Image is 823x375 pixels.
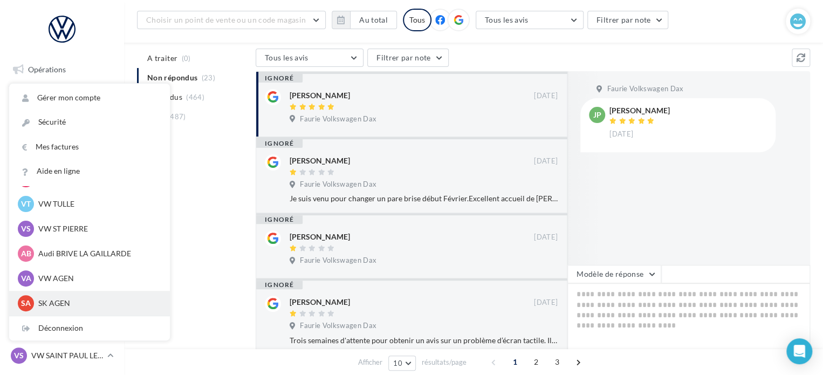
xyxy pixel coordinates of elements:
span: AB [21,248,31,259]
a: Calendrier [6,220,118,243]
span: VT [21,199,31,209]
button: Au total [332,11,397,29]
a: VS VW SAINT PAUL LES DAX [9,345,115,366]
span: Tous les avis [485,15,529,24]
span: résultats/page [422,357,467,367]
span: Opérations [28,65,66,74]
button: Tous les avis [476,11,584,29]
div: Tous [403,9,431,31]
div: Trois semaines d'attente pour obtenir un avis sur un problème d’écran tactile. Il n'y a donc pas ... [290,335,558,346]
div: [PERSON_NAME] [290,155,350,166]
span: [DATE] [534,91,558,101]
button: 10 [388,356,416,371]
span: 10 [393,359,402,367]
a: Boîte de réception [6,85,118,108]
p: Audi BRIVE LA GAILLARDE [38,248,157,259]
div: ignoré [256,281,303,289]
div: Open Intercom Messenger [786,338,812,364]
span: (487) [168,112,186,121]
span: JP [593,110,601,120]
span: 2 [527,353,545,371]
span: (464) [186,93,204,101]
div: Déconnexion [9,316,170,340]
p: VW TULLE [38,199,157,209]
a: Sécurité [9,110,170,134]
span: Faurie Volkswagen Dax [300,256,376,265]
a: Aide en ligne [9,159,170,183]
span: VS [14,350,24,361]
span: [DATE] [534,233,558,242]
span: Faurie Volkswagen Dax [607,84,683,94]
span: Faurie Volkswagen Dax [300,114,376,124]
div: [PERSON_NAME] [290,90,350,101]
span: Afficher [358,357,382,367]
span: Faurie Volkswagen Dax [300,321,376,331]
span: 1 [506,353,524,371]
button: Choisir un point de vente ou un code magasin [137,11,326,29]
div: ignoré [256,139,303,148]
button: Modèle de réponse [567,265,661,283]
span: Faurie Volkswagen Dax [300,180,376,189]
div: [PERSON_NAME] [290,297,350,308]
button: Au total [350,11,397,29]
a: Campagnes DataOnDemand [6,283,118,315]
span: A traiter [147,53,177,64]
p: VW SAINT PAUL LES DAX [31,350,103,361]
span: Choisir un point de vente ou un code magasin [146,15,306,24]
span: 3 [548,353,566,371]
a: Visibilité en ligne [6,113,118,135]
a: Contacts [6,167,118,189]
span: VS [21,223,31,234]
div: ignoré [256,74,303,83]
span: [DATE] [534,156,558,166]
p: SK AGEN [38,298,157,309]
span: [DATE] [609,129,633,139]
button: Filtrer par note [587,11,669,29]
a: Mes factures [9,135,170,159]
div: Je suis venu pour changer un pare brise début Février.Excellent accueil de [PERSON_NAME] ; par co... [290,193,558,204]
span: Tous les avis [265,53,308,62]
button: Filtrer par note [367,49,449,67]
span: [DATE] [534,298,558,308]
a: Médiathèque [6,193,118,216]
span: SA [21,298,31,309]
button: Tous les avis [256,49,364,67]
div: ignoré [256,215,303,224]
p: VW AGEN [38,273,157,284]
div: [PERSON_NAME] [609,107,670,114]
a: Campagnes [6,140,118,162]
a: PLV et print personnalisable [6,247,118,279]
p: VW ST PIERRE [38,223,157,234]
a: Opérations [6,58,118,81]
span: (0) [182,54,191,63]
div: [PERSON_NAME] [290,231,350,242]
a: Gérer mon compte [9,86,170,110]
span: VA [21,273,31,284]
